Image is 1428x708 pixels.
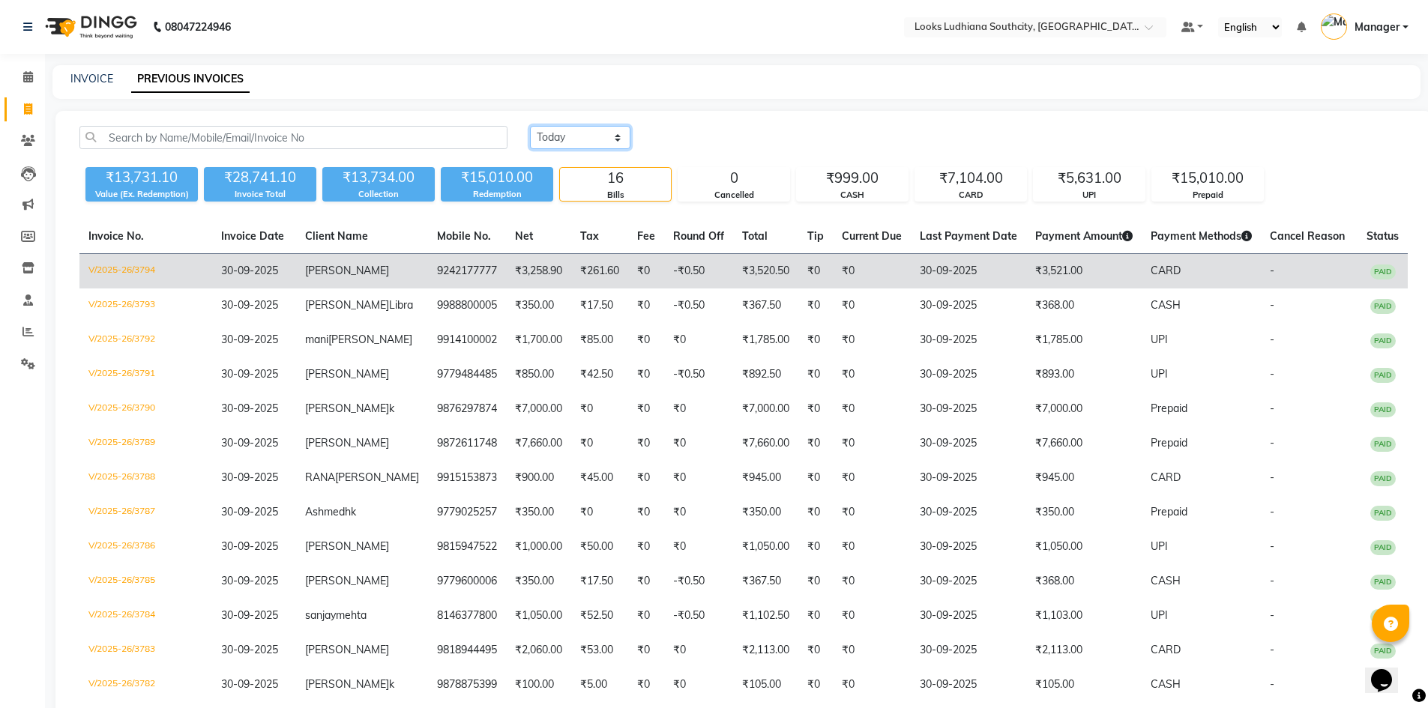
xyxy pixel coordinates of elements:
[1151,367,1168,381] span: UPI
[305,402,389,415] span: [PERSON_NAME]
[165,6,231,48] b: 08047224946
[1151,264,1181,277] span: CARD
[351,505,356,518] span: k
[1152,168,1263,189] div: ₹15,010.00
[628,564,664,599] td: ₹0
[664,254,733,289] td: -₹0.50
[911,254,1026,289] td: 30-09-2025
[733,495,798,530] td: ₹350.00
[798,599,833,633] td: ₹0
[628,323,664,357] td: ₹0
[305,264,389,277] span: [PERSON_NAME]
[79,461,212,495] td: V/2025-26/3788
[131,66,250,93] a: PREVIOUS INVOICES
[1270,298,1274,312] span: -
[1270,333,1274,346] span: -
[1026,633,1142,668] td: ₹2,113.00
[428,495,506,530] td: 9779025257
[911,564,1026,599] td: 30-09-2025
[678,189,789,202] div: Cancelled
[506,288,571,323] td: ₹350.00
[221,643,278,656] span: 30-09-2025
[798,288,833,323] td: ₹0
[733,530,798,564] td: ₹1,050.00
[1270,471,1274,484] span: -
[733,357,798,392] td: ₹892.50
[1321,13,1347,40] img: Manager
[1370,437,1396,452] span: PAID
[1370,299,1396,314] span: PAID
[1151,677,1181,691] span: CASH
[833,426,911,461] td: ₹0
[664,564,733,599] td: -₹0.50
[733,323,798,357] td: ₹1,785.00
[915,168,1026,189] div: ₹7,104.00
[428,530,506,564] td: 9815947522
[428,461,506,495] td: 9915153873
[1026,323,1142,357] td: ₹1,785.00
[428,564,506,599] td: 9779600006
[733,599,798,633] td: ₹1,102.50
[79,495,212,530] td: V/2025-26/3787
[79,426,212,461] td: V/2025-26/3789
[911,530,1026,564] td: 30-09-2025
[911,461,1026,495] td: 30-09-2025
[1355,19,1400,35] span: Manager
[305,436,389,450] span: [PERSON_NAME]
[571,530,628,564] td: ₹50.00
[915,189,1026,202] div: CARD
[664,426,733,461] td: ₹0
[911,668,1026,702] td: 30-09-2025
[1026,599,1142,633] td: ₹1,103.00
[506,426,571,461] td: ₹7,660.00
[506,254,571,289] td: ₹3,258.90
[305,367,389,381] span: [PERSON_NAME]
[571,288,628,323] td: ₹17.50
[628,288,664,323] td: ₹0
[833,530,911,564] td: ₹0
[1151,471,1181,484] span: CARD
[305,608,336,622] span: sanjay
[833,288,911,323] td: ₹0
[506,668,571,702] td: ₹100.00
[1151,574,1181,587] span: CASH
[920,229,1017,243] span: Last Payment Date
[428,323,506,357] td: 9914100002
[79,530,212,564] td: V/2025-26/3786
[88,229,144,243] span: Invoice No.
[1151,608,1168,622] span: UPI
[1370,609,1396,624] span: PAID
[560,168,671,189] div: 16
[798,426,833,461] td: ₹0
[1270,505,1274,518] span: -
[833,495,911,530] td: ₹0
[38,6,141,48] img: logo
[911,288,1026,323] td: 30-09-2025
[322,188,435,201] div: Collection
[79,288,212,323] td: V/2025-26/3793
[1151,298,1181,312] span: CASH
[79,357,212,392] td: V/2025-26/3791
[1026,392,1142,426] td: ₹7,000.00
[571,357,628,392] td: ₹42.50
[506,392,571,426] td: ₹7,000.00
[798,495,833,530] td: ₹0
[1152,189,1263,202] div: Prepaid
[1370,333,1396,348] span: PAID
[1270,229,1345,243] span: Cancel Reason
[733,254,798,289] td: ₹3,520.50
[437,229,491,243] span: Mobile No.
[1270,367,1274,381] span: -
[664,599,733,633] td: -₹0.50
[305,471,335,484] span: RANA
[1270,436,1274,450] span: -
[1370,264,1396,279] span: PAID
[428,392,506,426] td: 9876297874
[664,392,733,426] td: ₹0
[70,72,113,85] a: INVOICE
[911,323,1026,357] td: 30-09-2025
[797,189,908,202] div: CASH
[911,426,1026,461] td: 30-09-2025
[428,599,506,633] td: 8146377800
[221,298,278,312] span: 30-09-2025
